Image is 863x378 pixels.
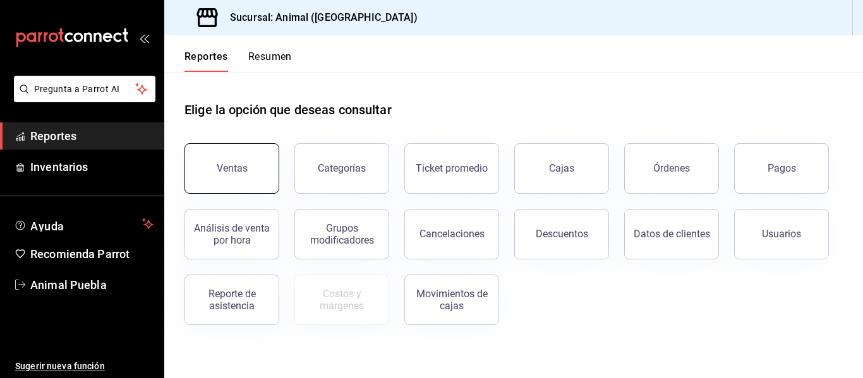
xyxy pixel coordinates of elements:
[184,143,279,194] button: Ventas
[30,127,154,145] span: Reportes
[653,162,690,174] div: Órdenes
[536,228,588,240] div: Descuentos
[624,209,719,259] button: Datos de clientes
[34,83,136,96] span: Pregunta a Parrot AI
[217,162,248,174] div: Ventas
[303,222,381,246] div: Grupos modificadores
[139,33,149,43] button: open_drawer_menu
[318,162,366,174] div: Categorías
[734,209,829,259] button: Usuarios
[193,288,271,312] div: Reporte de asistencia
[404,143,499,194] button: Ticket promedio
[220,10,418,25] h3: Sucursal: Animal ([GEOGRAPHIC_DATA])
[303,288,381,312] div: Costos y márgenes
[734,143,829,194] button: Pagos
[9,92,155,105] a: Pregunta a Parrot AI
[634,228,710,240] div: Datos de clientes
[404,209,499,259] button: Cancelaciones
[413,288,491,312] div: Movimientos de cajas
[294,275,389,325] button: Contrata inventarios para ver este reporte
[416,162,488,174] div: Ticket promedio
[30,216,137,232] span: Ayuda
[193,222,271,246] div: Análisis de venta por hora
[30,276,154,293] span: Animal Puebla
[15,360,154,373] span: Sugerir nueva función
[184,50,228,72] button: Reportes
[762,228,801,240] div: Usuarios
[624,143,719,194] button: Órdenes
[14,76,155,102] button: Pregunta a Parrot AI
[184,100,392,119] h1: Elige la opción que deseas consultar
[30,245,154,263] span: Recomienda Parrot
[184,50,292,72] div: navigation tabs
[514,143,609,194] button: Cajas
[419,228,485,240] div: Cancelaciones
[248,50,292,72] button: Resumen
[294,209,389,259] button: Grupos modificadores
[30,158,154,175] span: Inventarios
[549,162,574,174] div: Cajas
[184,275,279,325] button: Reporte de asistencia
[768,162,796,174] div: Pagos
[404,275,499,325] button: Movimientos de cajas
[294,143,389,194] button: Categorías
[514,209,609,259] button: Descuentos
[184,209,279,259] button: Análisis de venta por hora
